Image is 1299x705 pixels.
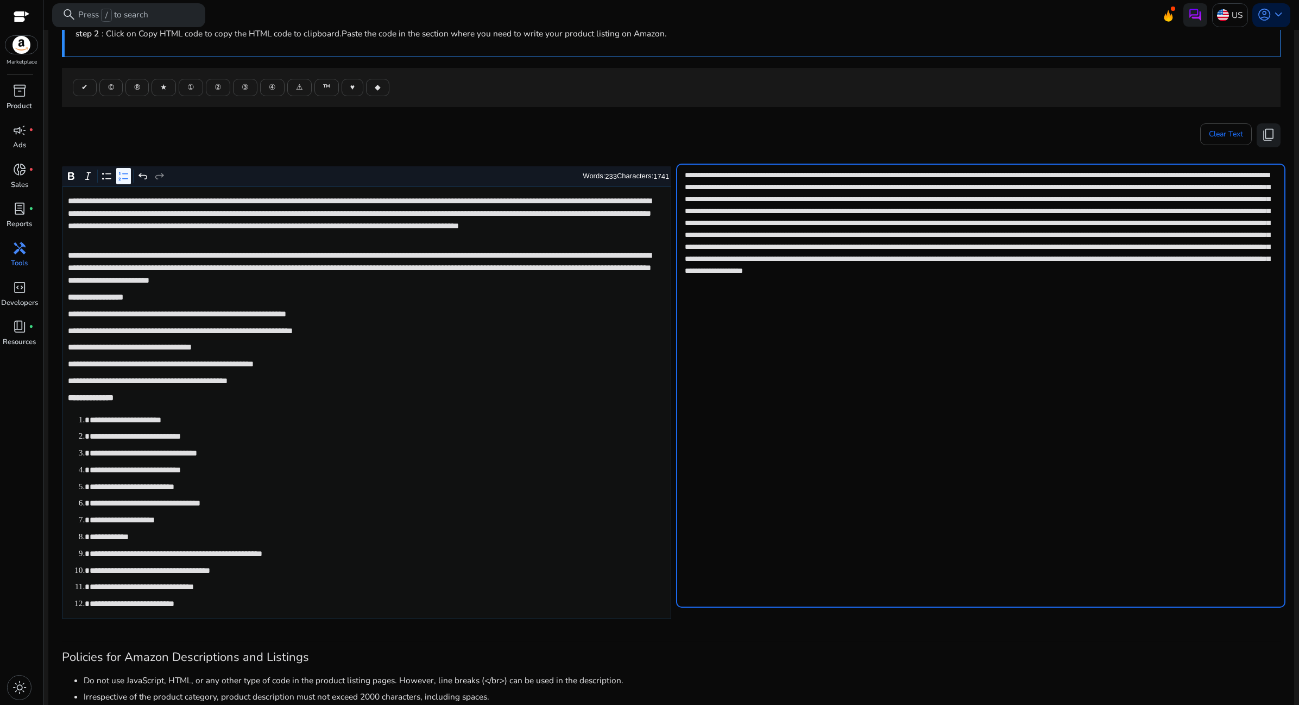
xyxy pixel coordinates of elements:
[108,82,114,93] span: ©
[84,674,1281,687] li: Do not use JavaScript, HTML, or any other type of code in the product listing pages. However, lin...
[84,690,1281,703] li: Irrespective of the product category, product description must not exceed 2000 characters, includ...
[1,298,38,309] p: Developers
[125,79,149,96] button: ®
[5,36,38,54] img: amazon.svg
[29,325,34,329] span: fiber_manual_record
[12,202,27,216] span: lab_profile
[653,172,669,180] label: 1741
[11,258,28,269] p: Tools
[187,82,194,93] span: ①
[12,84,27,98] span: inventory_2
[12,280,27,295] span: code_blocks
[7,219,32,230] p: Reports
[1262,128,1276,142] span: content_copy
[296,82,303,93] span: ⚠
[1209,123,1243,145] span: Clear Text
[323,82,330,93] span: ™
[12,681,27,695] span: light_mode
[1271,8,1285,22] span: keyboard_arrow_down
[1257,123,1281,147] button: content_copy
[101,9,111,22] span: /
[62,650,1281,664] h3: Policies for Amazon Descriptions and Listings
[1257,8,1271,22] span: account_circle
[73,79,97,96] button: ✔
[1217,9,1229,21] img: us.svg
[269,82,276,93] span: ④
[342,79,363,96] button: ♥
[81,82,88,93] span: ✔
[206,79,230,96] button: ②
[1200,123,1252,145] button: Clear Text
[11,180,28,191] p: Sales
[12,123,27,138] span: campaign
[350,82,355,93] span: ♥
[12,163,27,177] span: donut_small
[62,8,76,22] span: search
[260,79,285,96] button: ④
[62,186,671,619] div: Rich Text Editor. Editing area: main. Press Alt+0 for help.
[78,9,148,22] p: Press to search
[13,140,26,151] p: Ads
[29,207,34,211] span: fiber_manual_record
[29,128,34,133] span: fiber_manual_record
[75,27,1269,40] p: : Click on Copy HTML code to copy the HTML code to clipboard.Paste the code in the section where ...
[62,166,671,187] div: Editor toolbar
[605,172,617,180] label: 233
[366,79,389,96] button: ◆
[99,79,123,96] button: ©
[134,82,140,93] span: ®
[160,82,167,93] span: ★
[7,101,32,112] p: Product
[7,58,37,66] p: Marketplace
[287,79,312,96] button: ⚠
[1232,5,1243,24] p: US
[242,82,249,93] span: ③
[3,337,36,348] p: Resources
[152,79,176,96] button: ★
[179,79,203,96] button: ①
[583,170,669,183] div: Words: Characters:
[233,79,257,96] button: ③
[75,28,99,39] b: step 2
[12,320,27,334] span: book_4
[215,82,222,93] span: ②
[29,167,34,172] span: fiber_manual_record
[314,79,339,96] button: ™
[12,241,27,255] span: handyman
[375,82,381,93] span: ◆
